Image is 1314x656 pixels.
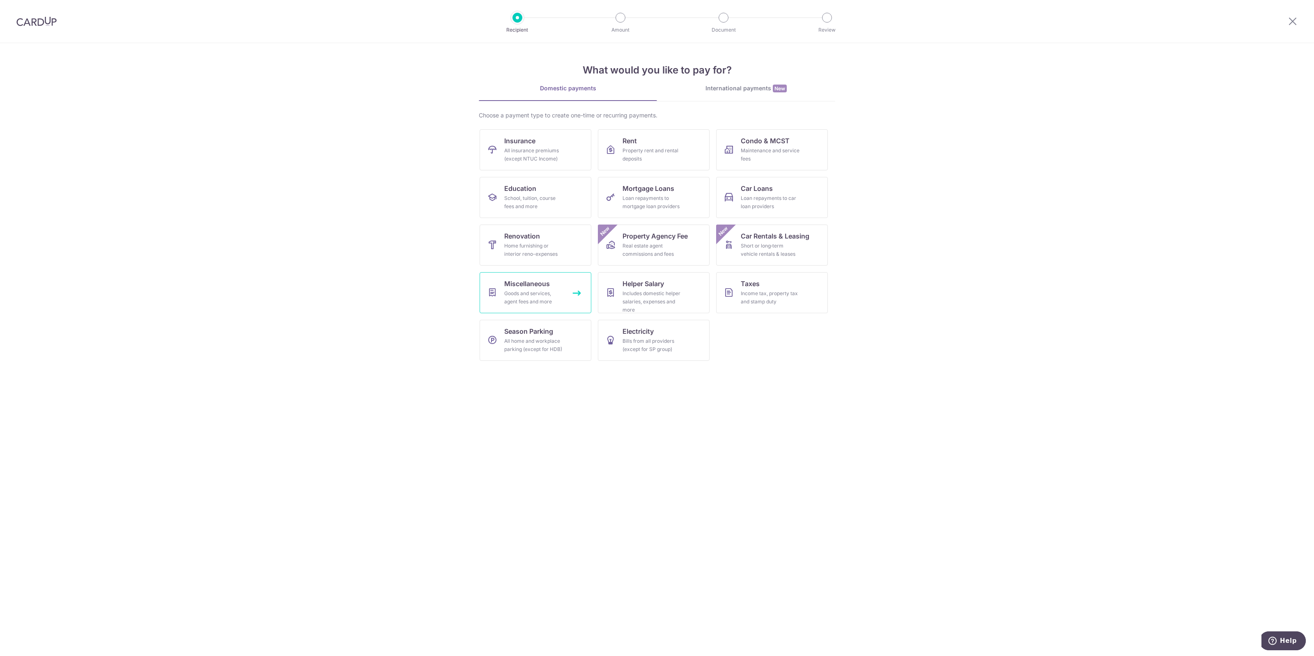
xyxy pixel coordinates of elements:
a: Car LoansLoan repayments to car loan providers [716,177,828,218]
span: Taxes [741,279,760,289]
span: Help [18,6,35,13]
div: Home furnishing or interior reno-expenses [504,242,563,258]
div: Income tax, property tax and stamp duty [741,289,800,306]
span: New [717,225,730,238]
div: Maintenance and service fees [741,147,800,163]
span: Season Parking [504,326,553,336]
div: International payments [657,84,835,93]
span: New [598,225,612,238]
a: InsuranceAll insurance premiums (except NTUC Income) [480,129,591,170]
a: Condo & MCSTMaintenance and service fees [716,129,828,170]
a: MiscellaneousGoods and services, agent fees and more [480,272,591,313]
p: Document [693,26,754,34]
a: RentProperty rent and rental deposits [598,129,710,170]
span: Electricity [623,326,654,336]
a: Car Rentals & LeasingShort or long‑term vehicle rentals & leasesNew [716,225,828,266]
span: Renovation [504,231,540,241]
a: RenovationHome furnishing or interior reno-expenses [480,225,591,266]
div: All insurance premiums (except NTUC Income) [504,147,563,163]
div: Property rent and rental deposits [623,147,682,163]
a: Mortgage LoansLoan repayments to mortgage loan providers [598,177,710,218]
span: Property Agency Fee [623,231,688,241]
div: Real estate agent commissions and fees [623,242,682,258]
a: EducationSchool, tuition, course fees and more [480,177,591,218]
span: Education [504,183,536,193]
p: Review [797,26,857,34]
div: Domestic payments [479,84,657,92]
div: Includes domestic helper salaries, expenses and more [623,289,682,314]
div: Choose a payment type to create one-time or recurring payments. [479,111,835,119]
div: Goods and services, agent fees and more [504,289,563,306]
div: Bills from all providers (except for SP group) [623,337,682,353]
div: Loan repayments to car loan providers [741,194,800,211]
span: Car Loans [741,183,773,193]
span: Miscellaneous [504,279,550,289]
a: TaxesIncome tax, property tax and stamp duty [716,272,828,313]
p: Amount [590,26,651,34]
a: Helper SalaryIncludes domestic helper salaries, expenses and more [598,272,710,313]
div: Loan repayments to mortgage loan providers [623,194,682,211]
span: Mortgage Loans [623,183,674,193]
span: Condo & MCST [741,136,790,146]
div: School, tuition, course fees and more [504,194,563,211]
div: All home and workplace parking (except for HDB) [504,337,563,353]
span: Helper Salary [623,279,664,289]
img: CardUp [16,16,57,26]
span: New [773,85,787,92]
span: Car Rentals & Leasing [741,231,809,241]
a: ElectricityBills from all providers (except for SP group) [598,320,710,361]
div: Short or long‑term vehicle rentals & leases [741,242,800,258]
iframe: Opens a widget where you can find more information [1261,631,1306,652]
a: Season ParkingAll home and workplace parking (except for HDB) [480,320,591,361]
h4: What would you like to pay for? [479,63,835,78]
span: Rent [623,136,637,146]
span: Insurance [504,136,535,146]
a: Property Agency FeeReal estate agent commissions and feesNew [598,225,710,266]
p: Recipient [487,26,548,34]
